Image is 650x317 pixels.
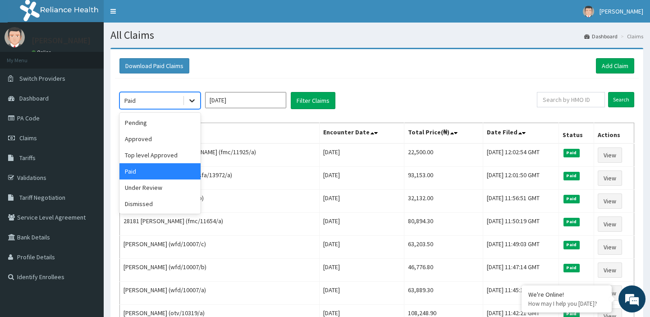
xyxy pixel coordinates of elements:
[19,74,65,83] span: Switch Providers
[5,27,25,47] img: User Image
[32,49,53,55] a: Online
[110,29,643,41] h1: All Claims
[119,147,201,163] div: Top level Approved
[483,213,558,236] td: [DATE] 11:50:19 GMT
[320,282,404,305] td: [DATE]
[483,123,558,144] th: Date Filed
[19,193,65,202] span: Tariff Negotiation
[584,32,618,40] a: Dashboard
[205,92,286,108] input: Select Month and Year
[119,163,201,179] div: Paid
[559,123,594,144] th: Status
[404,143,483,167] td: 22,500.00
[404,236,483,259] td: 63,203.50
[119,58,189,74] button: Download Paid Claims
[563,264,580,272] span: Paid
[598,147,622,163] a: View
[119,115,201,131] div: Pending
[483,190,558,213] td: [DATE] 11:56:51 GMT
[32,37,91,45] p: [PERSON_NAME]
[404,259,483,282] td: 46,776.80
[600,7,643,15] span: [PERSON_NAME]
[320,259,404,282] td: [DATE]
[320,190,404,213] td: [DATE]
[598,262,622,278] a: View
[119,179,201,196] div: Under Review
[120,213,320,236] td: 28181 [PERSON_NAME] (fmc/11654/a)
[19,134,37,142] span: Claims
[120,259,320,282] td: [PERSON_NAME] (wfd/10007/b)
[594,123,634,144] th: Actions
[483,282,558,305] td: [DATE] 11:45:10 GMT
[618,32,643,40] li: Claims
[596,58,634,74] a: Add Claim
[563,149,580,157] span: Paid
[404,123,483,144] th: Total Price(₦)
[119,131,201,147] div: Approved
[119,196,201,212] div: Dismissed
[598,170,622,186] a: View
[52,99,124,190] span: We're online!
[483,167,558,190] td: [DATE] 12:01:50 GMT
[404,213,483,236] td: 80,894.30
[120,143,320,167] td: 28100 ONYEBUEKE [PERSON_NAME] (fmc/11925/a)
[17,45,37,68] img: d_794563401_company_1708531726252_794563401
[320,167,404,190] td: [DATE]
[120,282,320,305] td: [PERSON_NAME] (wfd/10007/a)
[404,190,483,213] td: 32,132.00
[583,6,594,17] img: User Image
[320,236,404,259] td: [DATE]
[404,282,483,305] td: 63,889.30
[537,92,605,107] input: Search by HMO ID
[148,5,169,26] div: Minimize live chat window
[528,300,605,308] p: How may I help you today?
[404,167,483,190] td: 93,153.00
[483,236,558,259] td: [DATE] 11:49:03 GMT
[19,154,36,162] span: Tariffs
[563,218,580,226] span: Paid
[320,143,404,167] td: [DATE]
[47,51,151,62] div: Chat with us now
[5,217,172,248] textarea: Type your message and hit 'Enter'
[598,216,622,232] a: View
[608,92,634,107] input: Search
[483,259,558,282] td: [DATE] 11:47:14 GMT
[483,143,558,167] td: [DATE] 12:02:54 GMT
[563,195,580,203] span: Paid
[120,236,320,259] td: [PERSON_NAME] (wfd/10007/c)
[120,190,320,213] td: [PERSON_NAME] (nni/10010/b)
[320,123,404,144] th: Encounter Date
[598,239,622,255] a: View
[19,94,49,102] span: Dashboard
[291,92,335,109] button: Filter Claims
[528,290,605,299] div: We're Online!
[563,172,580,180] span: Paid
[563,241,580,249] span: Paid
[120,167,320,190] td: SUN12496 [PERSON_NAME] (sfa/13972/a)
[124,96,136,105] div: Paid
[320,213,404,236] td: [DATE]
[120,123,320,144] th: Name
[598,193,622,209] a: View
